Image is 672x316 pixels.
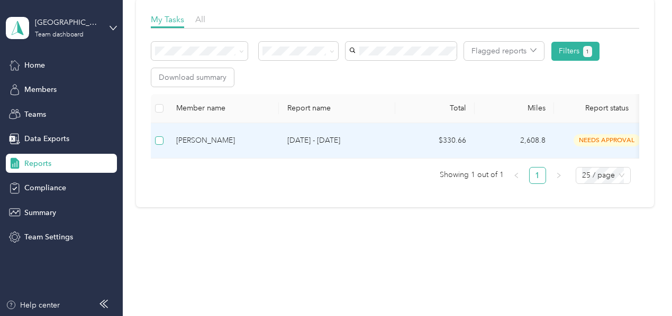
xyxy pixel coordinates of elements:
[35,17,101,28] div: [GEOGRAPHIC_DATA]/PA Area
[168,94,279,123] th: Member name
[24,158,51,169] span: Reports
[279,94,395,123] th: Report name
[24,207,56,218] span: Summary
[613,257,672,316] iframe: Everlance-gr Chat Button Frame
[395,123,475,159] td: $330.66
[483,104,546,113] div: Miles
[508,167,525,184] li: Previous Page
[24,133,69,144] span: Data Exports
[508,167,525,184] button: left
[24,231,73,243] span: Team Settings
[35,32,84,38] div: Team dashboard
[475,123,554,159] td: 2,608.8
[464,42,544,60] button: Flagged reports
[583,46,592,57] button: 1
[24,84,57,95] span: Members
[151,14,184,24] span: My Tasks
[24,60,45,71] span: Home
[195,14,205,24] span: All
[550,167,567,184] button: right
[576,167,631,184] div: Page Size
[404,104,466,113] div: Total
[24,109,46,120] span: Teams
[556,172,562,179] span: right
[513,172,520,179] span: left
[287,135,387,146] p: [DATE] - [DATE]
[551,42,600,61] button: Filters1
[6,300,60,311] button: Help center
[529,167,546,184] li: 1
[574,134,640,146] span: needs approval
[176,135,270,146] div: [PERSON_NAME]
[151,68,234,87] button: Download summary
[550,167,567,184] li: Next Page
[562,104,651,113] span: Report status
[176,104,270,113] div: Member name
[24,182,66,193] span: Compliance
[586,47,589,57] span: 1
[440,167,504,183] span: Showing 1 out of 1
[582,168,624,183] span: 25 / page
[530,168,546,183] a: 1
